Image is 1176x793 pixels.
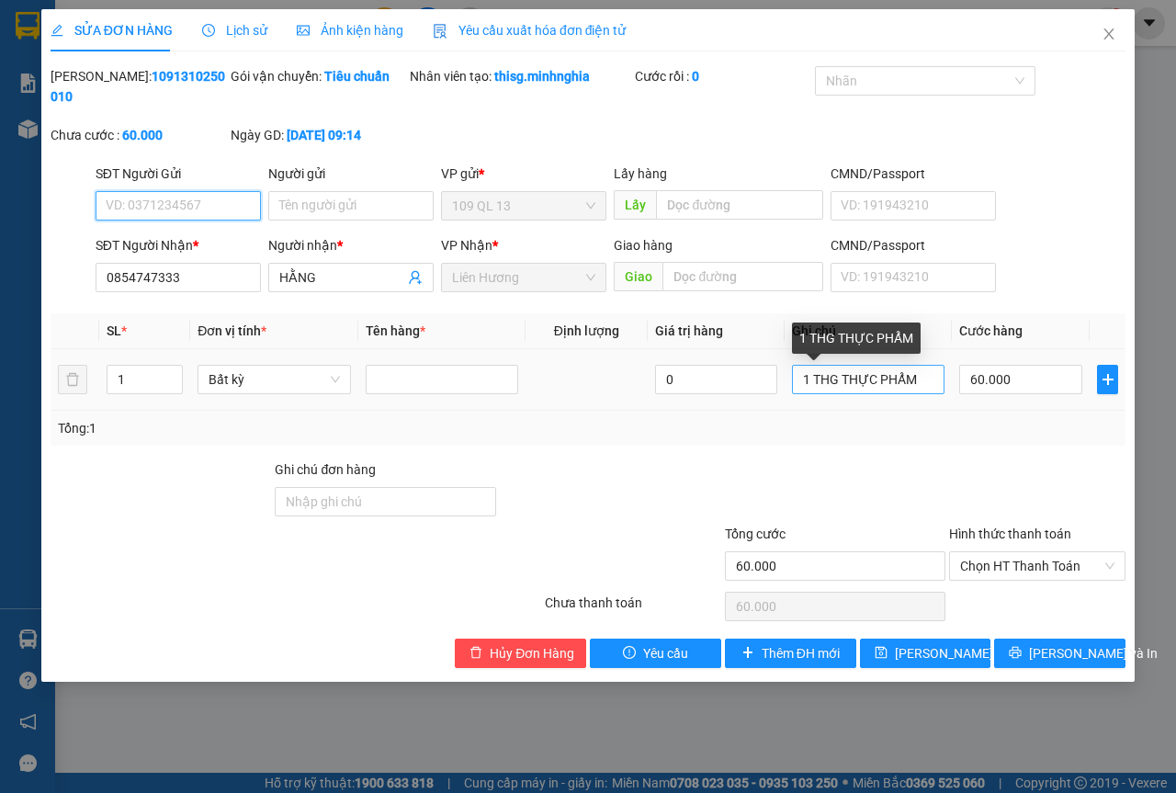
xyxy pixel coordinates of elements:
[275,462,376,477] label: Ghi chú đơn hàng
[741,646,754,661] span: plus
[875,646,888,661] span: save
[554,323,619,338] span: Định lượng
[268,235,434,255] div: Người nhận
[656,190,822,220] input: Dọc đường
[623,646,636,661] span: exclamation-circle
[1098,372,1117,387] span: plus
[725,527,786,541] span: Tổng cước
[106,44,120,59] span: environment
[202,23,267,38] span: Lịch sử
[543,593,723,625] div: Chưa thanh toán
[792,323,921,354] div: 1 THG THỰC PHẨM
[410,66,631,86] div: Nhân viên tạo:
[275,487,496,516] input: Ghi chú đơn hàng
[725,639,856,668] button: plusThêm ĐH mới
[297,23,403,38] span: Ảnh kiện hàng
[635,66,811,86] div: Cước rồi :
[1083,9,1135,61] button: Close
[614,262,662,291] span: Giao
[268,164,434,184] div: Người gửi
[106,12,260,35] b: [PERSON_NAME]
[202,24,215,37] span: clock-circle
[231,66,407,86] div: Gói vận chuyển:
[692,69,699,84] b: 0
[107,323,121,338] span: SL
[8,115,186,145] b: GỬI : 109 QL 13
[433,24,447,39] img: icon
[209,366,339,393] span: Bất kỳ
[51,24,63,37] span: edit
[655,323,723,338] span: Giá trị hàng
[96,235,261,255] div: SĐT Người Nhận
[51,23,173,38] span: SỬA ĐƠN HÀNG
[490,643,574,663] span: Hủy Đơn Hàng
[366,365,518,394] input: VD: Bàn, Ghế
[433,23,627,38] span: Yêu cầu xuất hóa đơn điện tử
[58,418,456,438] div: Tổng: 1
[408,270,423,285] span: user-add
[959,323,1023,338] span: Cước hàng
[590,639,721,668] button: exclamation-circleYêu cầu
[51,66,227,107] div: [PERSON_NAME]:
[831,164,996,184] div: CMND/Passport
[297,24,310,37] span: picture
[831,235,996,255] div: CMND/Passport
[949,527,1071,541] label: Hình thức thanh toán
[324,69,390,84] b: Tiêu chuẩn
[1029,643,1158,663] span: [PERSON_NAME] và In
[994,639,1125,668] button: printer[PERSON_NAME] và In
[860,639,991,668] button: save[PERSON_NAME] thay đổi
[614,238,673,253] span: Giao hàng
[762,643,840,663] span: Thêm ĐH mới
[614,166,667,181] span: Lấy hàng
[455,639,586,668] button: deleteHủy Đơn Hàng
[8,40,350,63] li: 01 [PERSON_NAME]
[441,238,492,253] span: VP Nhận
[8,8,100,100] img: logo.jpg
[441,164,606,184] div: VP gửi
[1097,365,1118,394] button: plus
[614,190,656,220] span: Lấy
[469,646,482,661] span: delete
[960,552,1114,580] span: Chọn HT Thanh Toán
[662,262,822,291] input: Dọc đường
[122,128,163,142] b: 60.000
[106,67,120,82] span: phone
[8,63,350,86] li: 02523854854
[51,125,227,145] div: Chưa cước :
[452,264,595,291] span: Liên Hương
[231,125,407,145] div: Ngày GD:
[792,365,944,394] input: Ghi Chú
[287,128,361,142] b: [DATE] 09:14
[366,323,425,338] span: Tên hàng
[58,365,87,394] button: delete
[1102,27,1116,41] span: close
[1009,646,1022,661] span: printer
[198,323,266,338] span: Đơn vị tính
[96,164,261,184] div: SĐT Người Gửi
[494,69,590,84] b: thisg.minhnghia
[643,643,688,663] span: Yêu cầu
[785,313,952,349] th: Ghi chú
[895,643,1042,663] span: [PERSON_NAME] thay đổi
[452,192,595,220] span: 109 QL 13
